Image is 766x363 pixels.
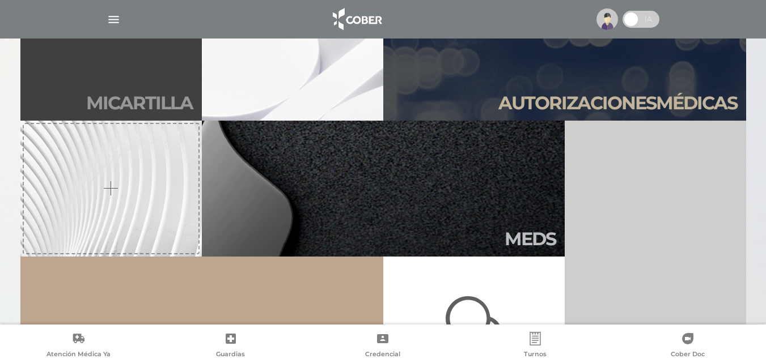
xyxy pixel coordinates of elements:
img: logo_cober_home-white.png [327,6,386,33]
img: profile-placeholder.svg [596,8,618,30]
a: Cober Doc [611,332,764,361]
a: Meds [202,121,565,257]
a: Credencial [307,332,459,361]
a: Atención Médica Ya [2,332,155,361]
span: Credencial [365,350,400,360]
span: Turnos [524,350,547,360]
a: Guardias [155,332,307,361]
span: Atención Médica Ya [46,350,111,360]
h2: Autori zaciones médicas [498,92,737,114]
h2: Mi car tilla [86,92,193,114]
span: Cober Doc [671,350,705,360]
span: Guardias [216,350,245,360]
a: Turnos [459,332,612,361]
h2: Meds [505,228,556,250]
img: Cober_menu-lines-white.svg [107,12,121,27]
